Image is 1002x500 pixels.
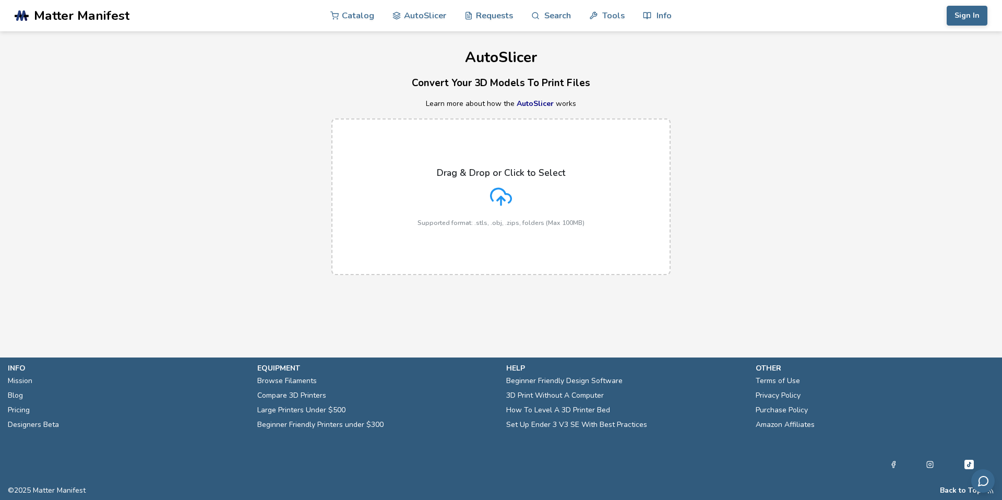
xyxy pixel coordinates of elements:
[971,469,995,493] button: Send feedback via email
[506,418,647,432] a: Set Up Ender 3 V3 SE With Best Practices
[34,8,129,23] span: Matter Manifest
[8,374,32,388] a: Mission
[257,363,496,374] p: equipment
[437,168,565,178] p: Drag & Drop or Click to Select
[890,458,897,471] a: Facebook
[987,486,994,495] a: RSS Feed
[940,486,982,495] button: Back to Top
[963,458,975,471] a: Tiktok
[257,374,317,388] a: Browse Filaments
[947,6,987,26] button: Sign In
[8,403,30,418] a: Pricing
[8,418,59,432] a: Designers Beta
[257,403,345,418] a: Large Printers Under $500
[756,363,995,374] p: other
[506,403,610,418] a: How To Level A 3D Printer Bed
[517,99,554,109] a: AutoSlicer
[506,374,623,388] a: Beginner Friendly Design Software
[8,388,23,403] a: Blog
[257,418,384,432] a: Beginner Friendly Printers under $300
[756,374,800,388] a: Terms of Use
[756,388,801,403] a: Privacy Policy
[417,219,584,227] p: Supported format: .stls, .obj, .zips, folders (Max 100MB)
[506,388,604,403] a: 3D Print Without A Computer
[8,363,247,374] p: info
[257,388,326,403] a: Compare 3D Printers
[8,486,86,495] span: © 2025 Matter Manifest
[756,418,815,432] a: Amazon Affiliates
[926,458,934,471] a: Instagram
[756,403,808,418] a: Purchase Policy
[506,363,745,374] p: help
